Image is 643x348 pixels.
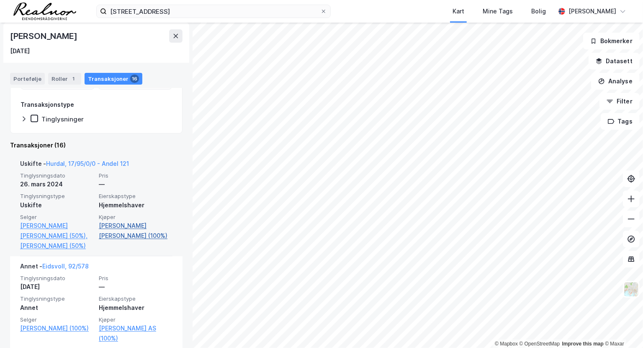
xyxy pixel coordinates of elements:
div: Transaksjonstype [21,100,74,110]
span: Kjøper [99,214,172,221]
div: [PERSON_NAME] [568,6,616,16]
a: [PERSON_NAME] (50%) [20,241,94,251]
a: [PERSON_NAME] (100%) [20,323,94,333]
span: Tinglysningstype [20,193,94,200]
button: Datasett [589,53,640,70]
div: Portefølje [10,73,45,85]
div: Bolig [531,6,546,16]
div: [PERSON_NAME] [10,29,79,43]
a: Eidsvoll, 92/578 [42,263,89,270]
div: Kart [453,6,464,16]
div: 26. mars 2024 [20,179,94,189]
div: Mine Tags [483,6,513,16]
div: 1 [69,75,78,83]
div: — [99,179,172,189]
div: [DATE] [20,282,94,292]
div: Hjemmelshaver [99,200,172,210]
button: Bokmerker [583,33,640,49]
div: Uskifte - [20,159,129,172]
div: Annet [20,303,94,313]
span: Eierskapstype [99,193,172,200]
div: 16 [130,75,139,83]
a: OpenStreetMap [520,341,560,347]
span: Selger [20,316,94,323]
div: Transaksjoner (16) [10,140,183,150]
a: [PERSON_NAME] [PERSON_NAME] (100%) [99,221,172,241]
button: Filter [599,93,640,110]
button: Analyse [591,73,640,90]
a: [PERSON_NAME] AS (100%) [99,323,172,343]
input: Søk på adresse, matrikkel, gårdeiere, leietakere eller personer [107,5,320,18]
img: Z [623,281,639,297]
iframe: Chat Widget [601,308,643,348]
div: Transaksjoner [85,73,142,85]
div: Uskifte [20,200,94,210]
a: [PERSON_NAME] [PERSON_NAME] (50%), [20,221,94,241]
span: Pris [99,172,172,179]
div: Annet - [20,261,89,275]
span: Kjøper [99,316,172,323]
span: Pris [99,275,172,282]
div: [DATE] [10,46,30,56]
span: Tinglysningsdato [20,172,94,179]
a: Improve this map [562,341,604,347]
span: Eierskapstype [99,295,172,302]
div: — [99,282,172,292]
span: Tinglysningsdato [20,275,94,282]
img: realnor-logo.934646d98de889bb5806.png [13,3,76,20]
a: Hurdal, 17/95/0/0 - Andel 121 [46,160,129,167]
span: Tinglysningstype [20,295,94,302]
a: Mapbox [495,341,518,347]
span: Selger [20,214,94,221]
div: Hjemmelshaver [99,303,172,313]
div: Tinglysninger [41,115,84,123]
div: Kontrollprogram for chat [601,308,643,348]
div: Roller [48,73,81,85]
button: Tags [601,113,640,130]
